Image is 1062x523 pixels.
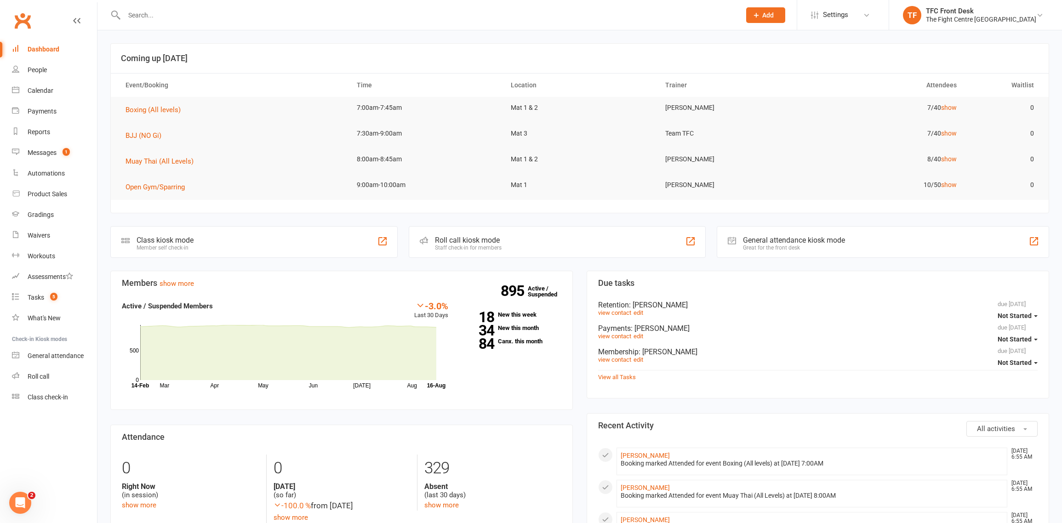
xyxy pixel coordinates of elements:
[462,325,562,331] a: 34New this month
[926,15,1036,23] div: The Fight Centre [GEOGRAPHIC_DATA]
[598,301,1038,309] div: Retention
[657,148,811,170] td: [PERSON_NAME]
[126,182,191,193] button: Open Gym/Sparring
[462,337,494,351] strong: 84
[965,174,1042,196] td: 0
[121,54,1039,63] h3: Coming up [DATE]
[12,101,97,122] a: Payments
[28,149,57,156] div: Messages
[122,455,259,482] div: 0
[122,279,561,288] h3: Members
[12,287,97,308] a: Tasks 5
[28,128,50,136] div: Reports
[28,393,68,401] div: Class check-in
[631,324,690,333] span: : [PERSON_NAME]
[28,66,47,74] div: People
[274,501,311,510] span: -100.0 %
[28,294,44,301] div: Tasks
[117,74,348,97] th: Event/Booking
[657,74,811,97] th: Trainer
[28,492,35,499] span: 2
[926,7,1036,15] div: TFC Front Desk
[621,452,670,459] a: [PERSON_NAME]
[348,174,502,196] td: 9:00am-10:00am
[12,60,97,80] a: People
[424,482,561,500] div: (last 30 days)
[137,244,194,251] div: Member self check-in
[634,356,643,363] a: edit
[941,155,957,163] a: show
[941,130,957,137] a: show
[28,273,73,280] div: Assessments
[528,279,568,304] a: 895Active / Suspended
[502,174,657,196] td: Mat 1
[811,74,965,97] th: Attendees
[657,97,811,119] td: [PERSON_NAME]
[941,104,957,111] a: show
[634,309,643,316] a: edit
[9,492,31,514] iframe: Intercom live chat
[28,87,53,94] div: Calendar
[621,460,1003,467] div: Booking marked Attended for event Boxing (All levels) at [DATE] 7:00AM
[122,302,213,310] strong: Active / Suspended Members
[12,366,97,387] a: Roll call
[746,7,785,23] button: Add
[122,482,259,500] div: (in session)
[121,9,734,22] input: Search...
[63,148,70,156] span: 1
[348,97,502,119] td: 7:00am-7:45am
[122,501,156,509] a: show more
[998,359,1032,366] span: Not Started
[811,123,965,144] td: 7/40
[12,267,97,287] a: Assessments
[823,5,848,25] span: Settings
[1007,448,1037,460] time: [DATE] 6:55 AM
[903,6,921,24] div: TF
[639,347,697,356] span: : [PERSON_NAME]
[28,373,49,380] div: Roll call
[965,148,1042,170] td: 0
[274,513,308,522] a: show more
[462,324,494,337] strong: 34
[424,501,459,509] a: show more
[126,183,185,191] span: Open Gym/Sparring
[137,236,194,244] div: Class kiosk mode
[274,482,411,500] div: (so far)
[762,11,774,19] span: Add
[12,122,97,142] a: Reports
[435,236,502,244] div: Roll call kiosk mode
[12,205,97,225] a: Gradings
[502,74,657,97] th: Location
[621,484,670,491] a: [PERSON_NAME]
[50,293,57,301] span: 5
[12,246,97,267] a: Workouts
[621,492,1003,500] div: Booking marked Attended for event Muay Thai (All Levels) at [DATE] 8:00AM
[743,244,845,251] div: Great for the front desk
[12,225,97,246] a: Waivers
[348,123,502,144] td: 7:30am-9:00am
[598,324,1038,333] div: Payments
[28,108,57,115] div: Payments
[965,123,1042,144] td: 0
[657,174,811,196] td: [PERSON_NAME]
[160,279,194,288] a: show more
[598,374,636,381] a: View all Tasks
[598,421,1038,430] h3: Recent Activity
[998,331,1038,347] button: Not Started
[12,163,97,184] a: Automations
[12,308,97,329] a: What's New
[598,356,631,363] a: view contact
[811,174,965,196] td: 10/50
[12,80,97,101] a: Calendar
[12,39,97,60] a: Dashboard
[28,190,67,198] div: Product Sales
[998,335,1032,343] span: Not Started
[274,455,411,482] div: 0
[126,106,181,114] span: Boxing (All levels)
[274,482,411,491] strong: [DATE]
[424,455,561,482] div: 329
[126,157,194,165] span: Muay Thai (All Levels)
[12,346,97,366] a: General attendance kiosk mode
[274,500,411,512] div: from [DATE]
[28,211,54,218] div: Gradings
